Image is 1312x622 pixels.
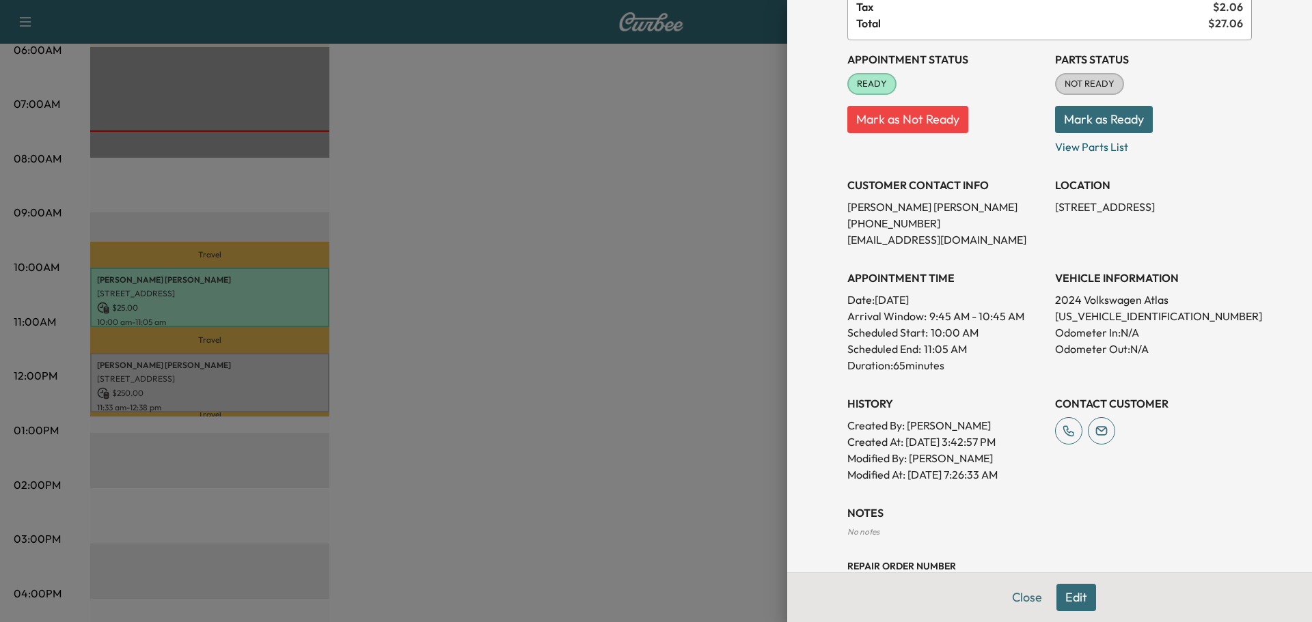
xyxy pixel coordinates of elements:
p: Duration: 65 minutes [847,357,1044,373]
p: Created At : [DATE] 3:42:57 PM [847,434,1044,450]
p: View Parts List [1055,133,1252,155]
p: Scheduled End: [847,341,921,357]
h3: NOTES [847,505,1252,521]
p: 11:05 AM [924,341,967,357]
button: Mark as Ready [1055,106,1153,133]
h3: CUSTOMER CONTACT INFO [847,177,1044,193]
h3: LOCATION [1055,177,1252,193]
p: Odometer Out: N/A [1055,341,1252,357]
p: Created By : [PERSON_NAME] [847,417,1044,434]
p: [PERSON_NAME] [PERSON_NAME] [847,199,1044,215]
button: Close [1003,584,1051,611]
p: Modified By : [PERSON_NAME] [847,450,1044,466]
p: Arrival Window: [847,308,1044,324]
p: Modified At : [DATE] 7:26:33 AM [847,466,1044,483]
p: Date: [DATE] [847,292,1044,308]
span: Total [856,15,1208,31]
p: 10:00 AM [931,324,979,341]
button: Mark as Not Ready [847,106,968,133]
button: Edit [1056,584,1096,611]
h3: APPOINTMENT TIME [847,270,1044,286]
p: [STREET_ADDRESS] [1055,199,1252,215]
span: 9:45 AM - 10:45 AM [929,308,1024,324]
p: [PHONE_NUMBER] [847,215,1044,231]
h3: History [847,395,1044,412]
div: No notes [847,526,1252,537]
h3: Appointment Status [847,51,1044,68]
p: 2024 Volkswagen Atlas [1055,292,1252,308]
p: [EMAIL_ADDRESS][DOMAIN_NAME] [847,231,1044,248]
span: NOT READY [1056,77,1123,91]
p: [US_VEHICLE_IDENTIFICATION_NUMBER] [1055,308,1252,324]
h3: Parts Status [1055,51,1252,68]
p: Odometer In: N/A [1055,324,1252,341]
span: $ 27.06 [1208,15,1243,31]
h3: Repair Order number [847,559,1252,573]
h3: VEHICLE INFORMATION [1055,270,1252,286]
p: Scheduled Start: [847,324,928,341]
h3: CONTACT CUSTOMER [1055,395,1252,412]
span: READY [849,77,895,91]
